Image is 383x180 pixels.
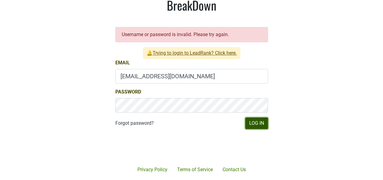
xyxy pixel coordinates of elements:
[133,164,172,176] a: Privacy Policy
[153,50,237,56] a: Trying to login to LeadRank? Click here.
[245,117,268,129] button: Log In
[115,88,141,96] label: Password
[143,47,240,59] span: 🔔
[115,27,268,42] div: Username or password is invalid. Please try again.
[218,164,251,176] a: Contact Us
[115,120,154,127] a: Forgot password?
[172,164,218,176] a: Terms of Service
[115,59,130,66] label: Email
